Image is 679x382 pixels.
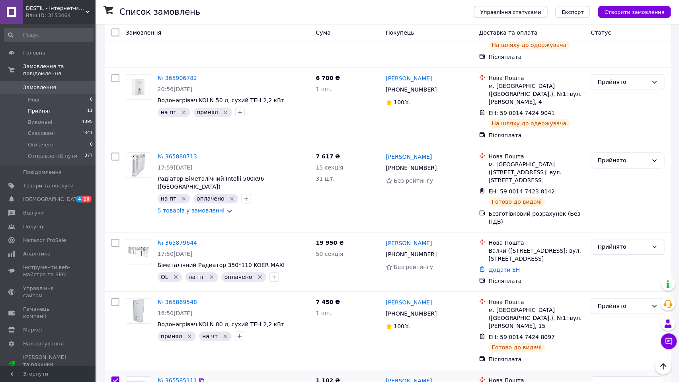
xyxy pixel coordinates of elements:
button: Створити замовлення [598,6,671,18]
span: 20:56[DATE] [158,86,193,93]
span: OL [161,274,168,281]
span: 19 950 ₴ [316,240,344,246]
span: Створити замовлення [605,9,665,15]
span: 1341 [82,130,93,137]
svg: Видалити мітку [186,333,193,340]
span: 6 700 ₴ [316,75,340,82]
span: на пт [189,274,205,281]
span: оплачено [224,274,252,281]
img: Фото товару [132,299,145,324]
div: Післяплата [489,356,585,364]
span: Повідомлення [23,169,62,176]
h1: Список замовлень [119,7,200,17]
a: Біметалічний Радиатор 350*110 KOER MAXI [158,262,285,269]
span: 100% [394,99,410,106]
span: принял [161,333,182,340]
div: Нова Пошта [489,153,585,161]
span: 17:59[DATE] [158,165,193,171]
span: [PHONE_NUMBER] [386,311,437,317]
svg: Видалити мітку [173,274,179,281]
span: ЕН: 59 0014 7423 8142 [489,189,555,195]
span: принял [197,109,218,116]
span: Оплачені [28,141,53,148]
button: Управління статусами [474,6,548,18]
span: Cума [316,29,331,36]
span: [DEMOGRAPHIC_DATA] [23,196,82,203]
span: 11 [87,107,93,115]
div: Безготівковий розрахунок (Без ПДВ) [489,210,585,226]
a: Фото товару [126,74,151,100]
span: [PERSON_NAME] та рахунки [23,354,74,376]
span: Замовлення [23,84,56,91]
span: [PHONE_NUMBER] [386,251,437,258]
img: Фото товару [129,75,148,99]
div: м. [GEOGRAPHIC_DATA] ([GEOGRAPHIC_DATA].), №1: вул. [PERSON_NAME], 15 [489,306,585,330]
img: Фото товару [126,153,150,178]
div: Готово до видачі [489,343,545,353]
a: Радіатор Біметалічний Intelli 500x96 ([GEOGRAPHIC_DATA]) [158,176,264,190]
span: 7 450 ₴ [316,299,340,306]
button: Наверх [655,358,672,375]
svg: Видалити мітку [222,109,229,116]
div: Прийнято [598,78,648,87]
span: 0 [90,141,93,148]
a: Водонагрівач KOLN 50 л, сухий ТЕН 2,2 кВт [158,97,284,104]
span: 0 [90,96,93,103]
span: 16:50[DATE] [158,310,193,317]
div: Валки ([STREET_ADDRESS]: вул. [STREET_ADDRESS] [489,247,585,263]
div: Готово до видачі [489,197,545,207]
a: Додати ЕН [489,267,520,273]
a: 5 товарів у замовленні [158,208,224,214]
div: Післяплата [489,277,585,285]
span: Водонагрівач KOLN 80 л, сухий ТЕН 2,2 кВт [158,322,284,328]
div: На шляху до одержувача [489,119,570,129]
span: на пт [161,109,177,116]
span: 31 шт. [316,176,335,182]
img: Фото товару [126,244,151,260]
a: Створити замовлення [590,8,671,15]
span: 10 [82,196,92,203]
a: № 365906782 [158,75,197,82]
button: Чат з покупцем [661,333,677,349]
svg: Видалити мітку [181,109,187,116]
span: ЕН: 59 0014 7424 9041 [489,110,555,117]
span: Покупці [23,223,45,230]
span: Без рейтингу [394,178,433,184]
span: Головна [23,49,45,57]
a: Фото товару [126,153,151,178]
span: Покупець [386,29,414,36]
span: 100% [394,324,410,330]
span: Експорт [562,9,584,15]
a: Фото товару [126,239,151,265]
span: Прийняті [28,107,53,115]
div: Післяплата [489,53,585,61]
div: Нова Пошта [489,239,585,247]
span: Скасовані [28,130,55,137]
div: Прийнято [598,243,648,251]
span: оплачено [197,196,224,202]
span: Замовлення та повідомлення [23,63,96,77]
a: Фото товару [126,298,151,324]
div: Прийнято [598,302,648,311]
span: Відгуки [23,209,44,216]
span: на чт [202,333,218,340]
span: 377 [84,152,93,160]
a: № 365879644 [158,240,197,246]
span: ЕН: 59 0014 7424 8097 [489,334,555,341]
span: Доставка та оплата [479,29,538,36]
span: 1 шт. [316,86,332,93]
a: № 365869548 [158,299,197,306]
span: Статус [591,29,611,36]
span: Управління статусами [480,9,541,15]
span: Налаштування [23,340,64,347]
span: 15 секція [316,165,343,171]
span: [PHONE_NUMBER] [386,165,437,172]
span: Маркет [23,326,43,333]
div: Ваш ID: 3153464 [26,12,96,19]
a: [PERSON_NAME] [386,240,432,248]
div: Післяплата [489,132,585,140]
a: [PERSON_NAME] [386,153,432,161]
